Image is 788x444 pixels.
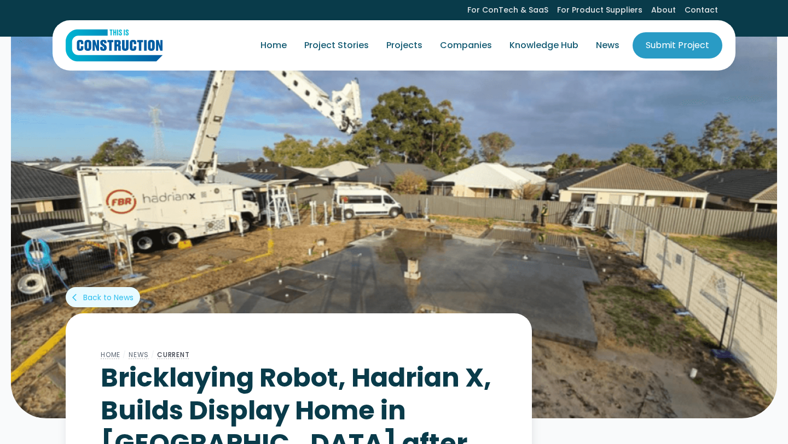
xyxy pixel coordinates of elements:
img: Bricklaying Robot, Hadrian X, Builds Display Home in Perth after 15 Years of Development [11,36,777,418]
a: Home [252,30,296,61]
a: Projects [378,30,431,61]
a: Home [101,350,120,359]
div: / [120,348,129,361]
a: Project Stories [296,30,378,61]
a: Knowledge Hub [501,30,587,61]
div: Back to News [83,292,134,303]
div: arrow_back_ios [72,292,81,303]
a: Submit Project [633,32,722,59]
a: home [66,29,163,62]
a: News [129,350,149,359]
a: Companies [431,30,501,61]
img: This Is Construction Logo [66,29,163,62]
a: Current [157,350,190,359]
div: Submit Project [646,39,709,52]
a: arrow_back_iosBack to News [66,287,140,307]
div: / [149,348,157,361]
a: News [587,30,628,61]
